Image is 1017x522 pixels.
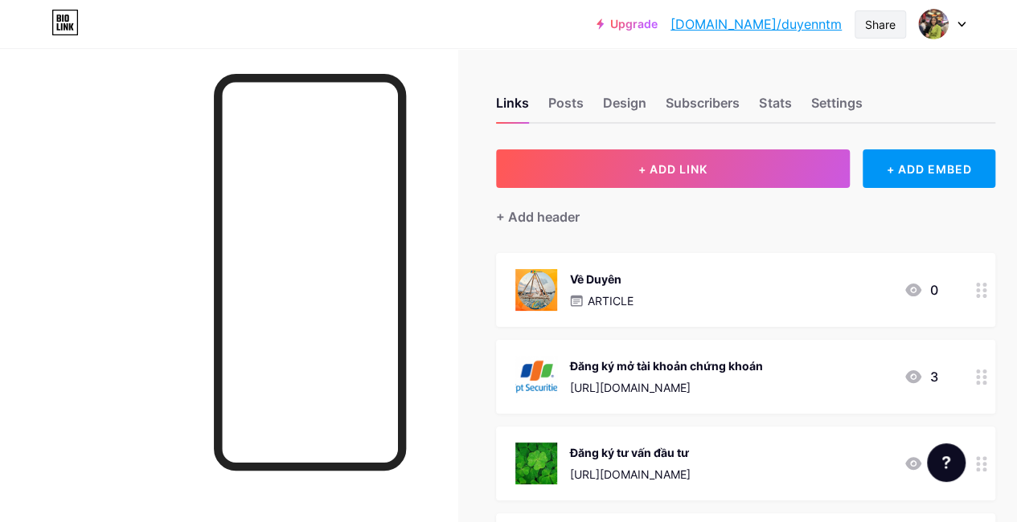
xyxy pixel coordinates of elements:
[588,292,634,309] p: ARTICLE
[638,162,707,176] span: + ADD LINK
[904,280,937,300] div: 0
[759,93,791,122] div: Stats
[496,207,580,226] div: + Add header
[548,93,584,122] div: Posts
[570,271,634,288] div: Về Duyên
[496,93,529,122] div: Links
[918,9,949,39] img: DuyenNTM_FPTS
[570,444,691,461] div: Đăng ký tư vấn đầu tư
[904,367,937,386] div: 3
[570,466,691,483] div: [URL][DOMAIN_NAME]
[865,16,896,33] div: Share
[570,357,763,374] div: Đăng ký mở tài khoản chứng khoán
[603,93,646,122] div: Design
[670,14,842,34] a: [DOMAIN_NAME]/duyenntm
[666,93,740,122] div: Subscribers
[863,149,995,188] div: + ADD EMBED
[515,442,557,484] img: Đăng ký tư vấn đầu tư
[515,269,557,311] img: Về Duyên
[496,149,850,188] button: + ADD LINK
[570,379,763,396] div: [URL][DOMAIN_NAME]
[904,454,937,473] div: 2
[810,93,862,122] div: Settings
[597,18,658,31] a: Upgrade
[515,356,557,398] img: Đăng ký mở tài khoản chứng khoán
